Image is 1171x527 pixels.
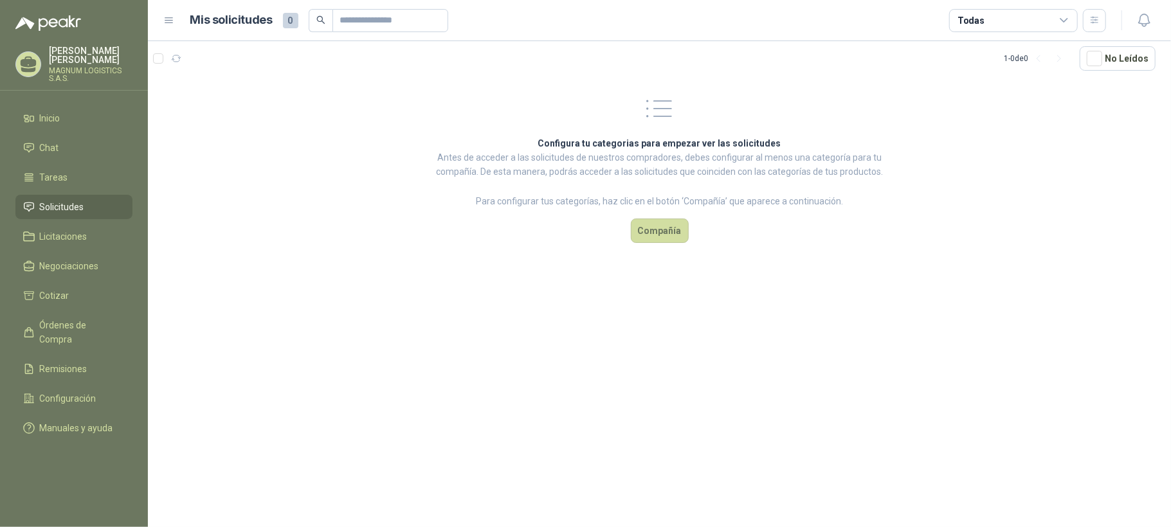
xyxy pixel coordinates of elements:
a: Solicitudes [15,195,132,219]
p: MAGNUM LOGISTICS S.A.S. [49,67,132,82]
span: Configuración [40,391,96,406]
h2: Configura tu categorias para empezar ver las solicitudes [435,136,884,150]
a: Configuración [15,386,132,411]
span: Negociaciones [40,259,99,273]
button: No Leídos [1080,46,1156,71]
a: Cotizar [15,283,132,308]
span: Cotizar [40,289,69,303]
a: Manuales y ayuda [15,416,132,440]
a: Remisiones [15,357,132,381]
button: Compañía [631,219,689,243]
img: Logo peakr [15,15,81,31]
div: Todas [958,13,985,28]
a: Chat [15,136,132,160]
p: Para configurar tus categorías, haz clic en el botón ‘Compañía’ que aparece a continuación. [435,194,884,208]
a: Licitaciones [15,224,132,249]
span: Tareas [40,170,68,184]
span: Órdenes de Compra [40,318,120,346]
span: Inicio [40,111,60,125]
span: Licitaciones [40,229,87,244]
span: Remisiones [40,362,87,376]
span: Solicitudes [40,200,84,214]
a: Inicio [15,106,132,130]
a: Órdenes de Compra [15,313,132,352]
span: 0 [283,13,298,28]
div: 1 - 0 de 0 [1004,48,1069,69]
a: Negociaciones [15,254,132,278]
span: Manuales y ayuda [40,421,113,435]
p: Antes de acceder a las solicitudes de nuestros compradores, debes configurar al menos una categor... [435,150,884,179]
a: Tareas [15,165,132,190]
h1: Mis solicitudes [190,11,273,30]
span: Chat [40,141,59,155]
p: [PERSON_NAME] [PERSON_NAME] [49,46,132,64]
span: search [316,15,325,24]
